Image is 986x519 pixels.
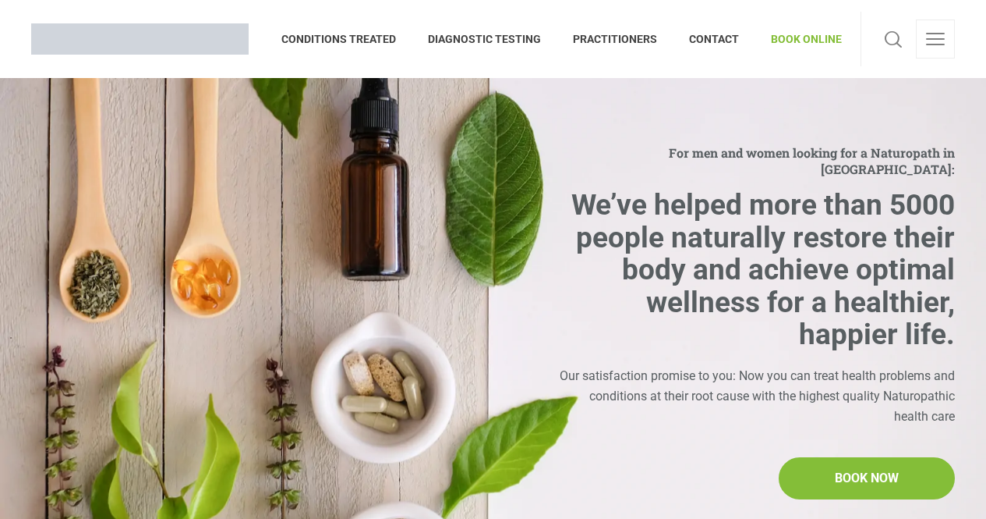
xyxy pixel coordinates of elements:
[557,27,673,52] span: PRACTITIONERS
[755,27,842,52] span: BOOK ONLINE
[880,20,906,59] a: Search
[557,366,955,426] div: Our satisfaction promise to you: Now you can treat health problems and conditions at their root c...
[779,457,955,499] a: BOOK NOW
[557,12,673,66] a: PRACTITIONERS
[673,12,755,66] a: CONTACT
[412,12,557,66] a: DIAGNOSTIC TESTING
[31,23,249,55] img: Brisbane Naturopath
[281,27,412,52] span: CONDITIONS TREATED
[673,27,755,52] span: CONTACT
[755,12,842,66] a: BOOK ONLINE
[281,12,412,66] a: CONDITIONS TREATED
[412,27,557,52] span: DIAGNOSTIC TESTING
[557,144,955,177] span: For men and women looking for a Naturopath in [GEOGRAPHIC_DATA]:
[557,189,955,350] h2: We’ve helped more than 5000 people naturally restore their body and achieve optimal wellness for ...
[31,12,249,66] a: Brisbane Naturopath
[835,468,899,489] span: BOOK NOW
